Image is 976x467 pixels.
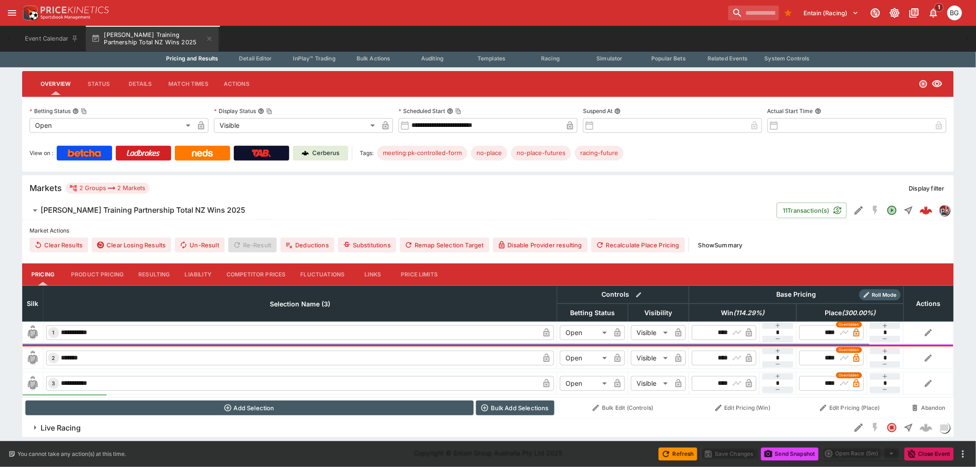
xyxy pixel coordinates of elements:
[22,201,777,220] button: [PERSON_NAME] Training Partnership Total NZ Wins 2025
[266,108,273,114] button: Copy To Clipboard
[635,307,683,318] span: Visibility
[887,5,903,21] button: Toggle light/dark mode
[904,286,953,321] th: Actions
[22,419,851,437] button: Live Racing
[728,6,779,20] input: search
[41,6,109,13] img: PriceKinetics
[30,118,194,133] div: Open
[557,286,689,304] th: Controls
[633,289,645,301] button: Bulk edit
[511,149,571,158] span: no-place-futures
[940,423,950,433] img: liveracing
[692,401,794,415] button: Edit Pricing (Win)
[25,401,474,415] button: Add Selection
[842,307,875,318] em: ( 300.00 %)
[815,108,821,114] button: Actual Start Time
[884,419,900,436] button: Closed
[905,448,954,461] button: Close Event
[869,291,901,299] span: Roll Mode
[822,447,901,460] div: split button
[51,329,57,336] span: 1
[765,55,810,62] span: System Controls
[583,107,613,115] p: Suspend At
[357,55,391,62] span: Bulk Actions
[541,55,560,62] span: Racing
[175,238,224,252] span: Un-Result
[925,5,942,21] button: Notifications
[214,107,256,115] p: Display Status
[119,73,161,95] button: Details
[560,325,610,340] div: Open
[798,6,864,20] button: Select Tenant
[400,238,489,252] button: Remap Selection Target
[851,202,867,219] button: Edit Detail
[906,401,951,415] button: Abandon
[839,372,859,378] span: Overridden
[934,3,944,12] span: 1
[25,376,40,391] img: blank-silk.png
[64,263,131,286] button: Product Pricing
[126,150,160,157] img: Ladbrokes
[69,183,146,194] div: 2 Groups 2 Markets
[399,107,445,115] p: Scheduled Start
[81,108,87,114] button: Copy To Clipboard
[887,422,898,433] svg: Closed
[22,263,64,286] button: Pricing
[591,238,685,252] button: Recalculate Place Pricing
[631,325,671,340] div: Visible
[50,355,57,361] span: 2
[939,205,950,216] div: pricekinetics
[958,449,969,460] button: more
[777,203,847,218] button: 11Transaction(s)
[906,5,922,21] button: Documentation
[92,238,171,252] button: Clear Losing Results
[20,4,39,22] img: PriceKinetics Logo
[30,107,71,115] p: Betting Status
[19,26,84,52] button: Event Calendar
[711,307,774,318] span: Win(114.29%)
[631,351,671,365] div: Visible
[30,224,946,238] label: Market Actions
[23,286,43,321] th: Silk
[708,55,748,62] span: Related Events
[917,201,935,220] a: bfe002f4-bf5b-42e8-a3dd-7bf7261a30c5
[761,448,819,461] button: Send Snapshot
[773,289,820,300] div: Base Pricing
[360,146,374,161] label: Tags:
[920,204,933,217] img: logo-cerberus--red.svg
[631,376,671,391] div: Visible
[614,108,621,114] button: Suspend At
[919,79,928,89] svg: Open
[900,419,917,436] button: Straight
[377,149,467,158] span: meeting:pk-controlled-form
[920,204,933,217] div: bfe002f4-bf5b-42e8-a3dd-7bf7261a30c5
[781,6,796,20] button: Bookmarks
[733,307,764,318] em: ( 114.29 %)
[41,423,81,433] h6: Live Racing
[693,238,748,252] button: ShowSummary
[560,401,686,415] button: Bulk Edit (Controls)
[471,149,507,158] span: no-place
[260,299,340,310] span: Selection Name (3)
[887,205,898,216] svg: Open
[50,380,57,387] span: 3
[560,376,610,391] div: Open
[421,55,444,62] span: Auditing
[651,55,686,62] span: Popular Bets
[25,351,40,365] img: blank-silk.png
[839,322,859,328] span: Overridden
[78,73,119,95] button: Status
[338,238,396,252] button: Substitutions
[214,118,378,133] div: Visible
[280,238,334,252] button: Deductions
[945,3,965,23] button: Ben Grimstone
[313,149,340,158] p: Cerberus
[41,15,90,19] img: Sportsbook Management
[239,55,272,62] span: Detail Editor
[18,450,126,458] p: You cannot take any action(s) at this time.
[293,263,352,286] button: Fluctuations
[939,422,950,433] div: liveracing
[947,6,962,20] div: Ben Grimstone
[884,202,900,219] button: Open
[161,73,216,95] button: Match Times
